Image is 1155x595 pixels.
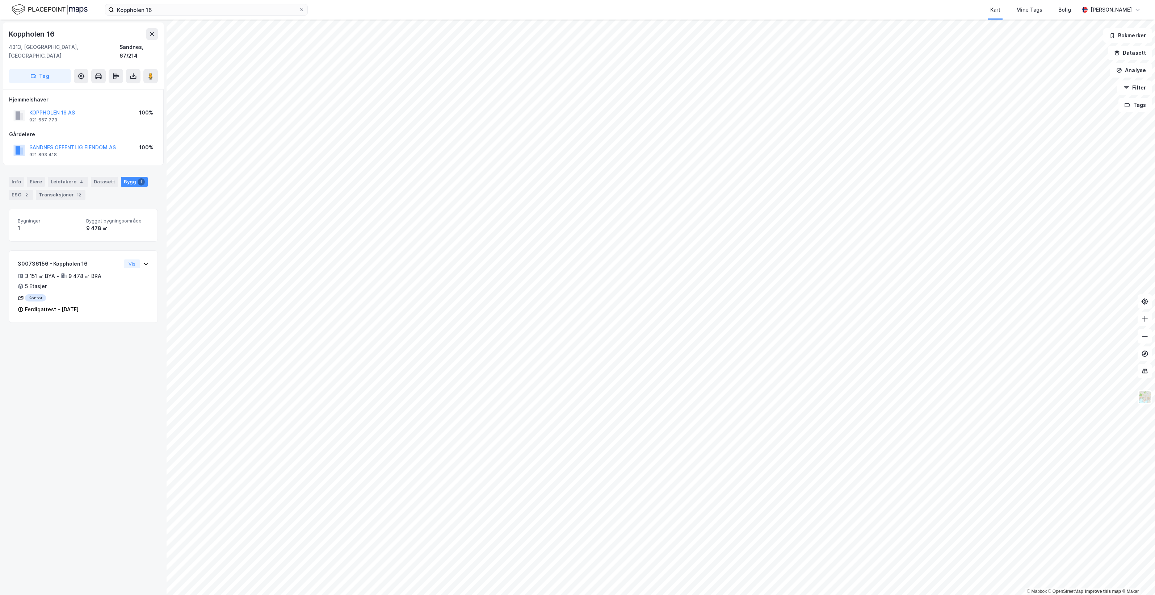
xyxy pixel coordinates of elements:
[1117,80,1152,95] button: Filter
[990,5,1000,14] div: Kart
[9,177,24,187] div: Info
[1048,589,1083,594] a: OpenStreetMap
[124,259,140,268] button: Vis
[91,177,118,187] div: Datasett
[9,28,56,40] div: Koppholen 16
[78,178,85,186] div: 4
[1118,98,1152,112] button: Tags
[86,224,149,233] div: 9 478 ㎡
[18,224,80,233] div: 1
[86,218,149,224] span: Bygget bygningsområde
[23,191,30,199] div: 2
[9,69,71,83] button: Tag
[9,190,33,200] div: ESG
[29,152,57,158] div: 921 893 418
[119,43,158,60] div: Sandnes, 67/214
[1108,46,1152,60] button: Datasett
[36,190,85,200] div: Transaksjoner
[1027,589,1047,594] a: Mapbox
[1110,63,1152,78] button: Analyse
[48,177,88,187] div: Leietakere
[9,95,157,104] div: Hjemmelshaver
[1085,589,1121,594] a: Improve this map
[121,177,148,187] div: Bygg
[12,3,88,16] img: logo.f888ab2527a4732fd821a326f86c7f29.svg
[1091,5,1132,14] div: [PERSON_NAME]
[9,130,157,139] div: Gårdeiere
[56,273,59,279] div: •
[29,117,57,123] div: 921 657 773
[9,43,119,60] div: 4313, [GEOGRAPHIC_DATA], [GEOGRAPHIC_DATA]
[1119,560,1155,595] iframe: Chat Widget
[1058,5,1071,14] div: Bolig
[75,191,83,199] div: 12
[27,177,45,187] div: Eiere
[18,218,80,224] span: Bygninger
[25,305,79,314] div: Ferdigattest - [DATE]
[25,272,55,280] div: 3 151 ㎡ BYA
[1016,5,1042,14] div: Mine Tags
[1103,28,1152,43] button: Bokmerker
[138,178,145,186] div: 1
[114,4,299,15] input: Søk på adresse, matrikkel, gårdeiere, leietakere eller personer
[25,282,47,291] div: 5 Etasjer
[1138,390,1152,404] img: Z
[139,108,153,117] div: 100%
[18,259,121,268] div: 300736156 - Koppholen 16
[68,272,101,280] div: 9 478 ㎡ BRA
[139,143,153,152] div: 100%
